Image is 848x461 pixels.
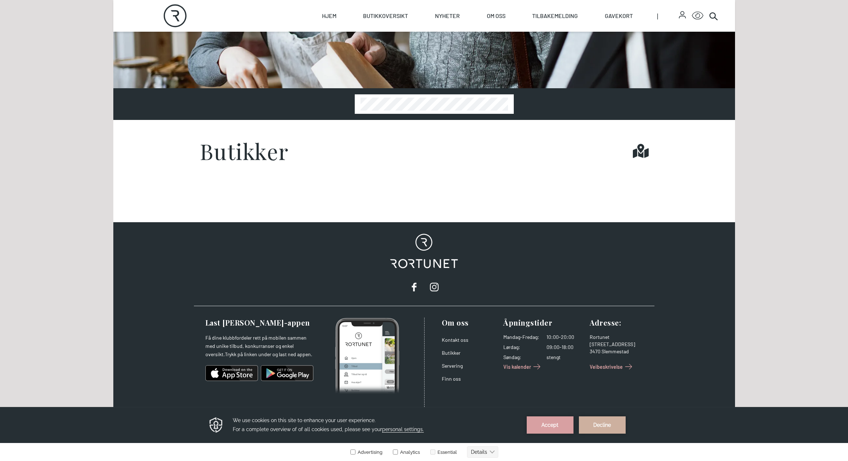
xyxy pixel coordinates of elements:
[200,140,289,162] h1: Butikker
[261,364,313,382] img: android
[547,344,584,351] dd: 09:00-18:00
[429,42,457,48] label: Essential
[382,19,424,26] span: personal settings.
[547,354,584,361] dd: stengt
[427,280,441,294] a: instagram
[335,318,399,395] img: Photo of mobile app home screen
[579,9,626,27] button: Decline
[350,42,355,48] input: Advertising
[590,334,646,341] div: Rortunet
[442,318,498,328] h3: Om oss
[205,318,313,328] h3: Last [PERSON_NAME]-appen
[503,361,543,372] a: Vis kalender
[547,334,584,341] dd: 10:00-20:00
[503,334,539,341] dt: Mandag - Fredag :
[350,42,382,48] label: Advertising
[233,9,518,27] h3: We use cookies on this site to enhance your user experience. For a complete overview of of all co...
[590,348,600,354] span: 3470
[503,363,531,371] span: Vis kalender
[527,9,573,27] button: Accept
[590,363,623,371] span: Veibeskrivelse
[205,364,258,382] img: ios
[208,9,224,27] img: Privacy reminder
[442,350,461,356] a: Butikker
[590,361,634,372] a: Veibeskrivelse
[503,344,539,351] dt: Lørdag :
[442,363,463,369] a: Servering
[467,39,498,51] button: Details
[442,376,461,382] a: Finn oss
[393,42,398,48] input: Analytics
[692,10,703,22] button: Open Accessibility Menu
[590,341,646,348] div: [STREET_ADDRESS]
[442,337,468,343] a: Kontakt oss
[205,334,313,359] p: Få dine klubbfordeler rett på mobilen sammen med unike tilbud, konkurranser og enkel oversikt.Try...
[407,280,421,294] a: facebook
[590,318,646,328] h3: Adresse :
[391,42,420,48] label: Analytics
[602,348,629,354] span: Slemmestad
[471,42,487,48] text: Details
[503,318,584,328] h3: Åpningstider
[503,354,539,361] dt: Søndag :
[430,42,435,48] input: Essential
